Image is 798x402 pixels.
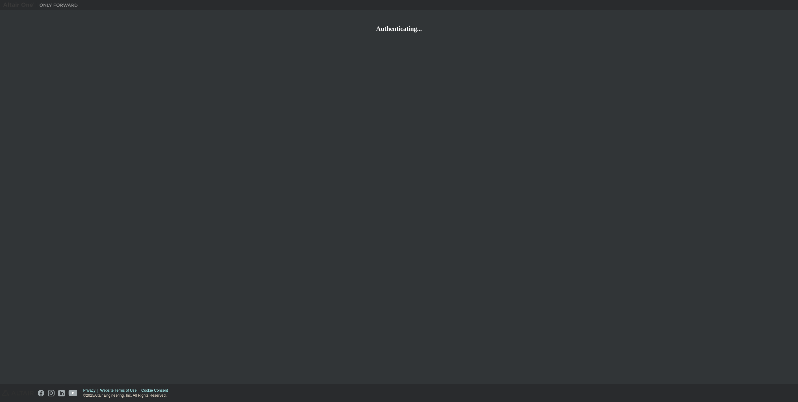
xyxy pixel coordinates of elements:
img: facebook.svg [38,390,44,396]
div: Website Terms of Use [100,388,141,393]
img: Altair One [3,2,81,8]
img: instagram.svg [48,390,55,396]
img: linkedin.svg [58,390,65,396]
img: altair_logo.svg [2,390,34,396]
h2: Authenticating... [3,25,795,33]
div: Privacy [83,388,100,393]
div: Cookie Consent [141,388,171,393]
p: © 2025 Altair Engineering, Inc. All Rights Reserved. [83,393,172,398]
img: youtube.svg [69,390,78,396]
